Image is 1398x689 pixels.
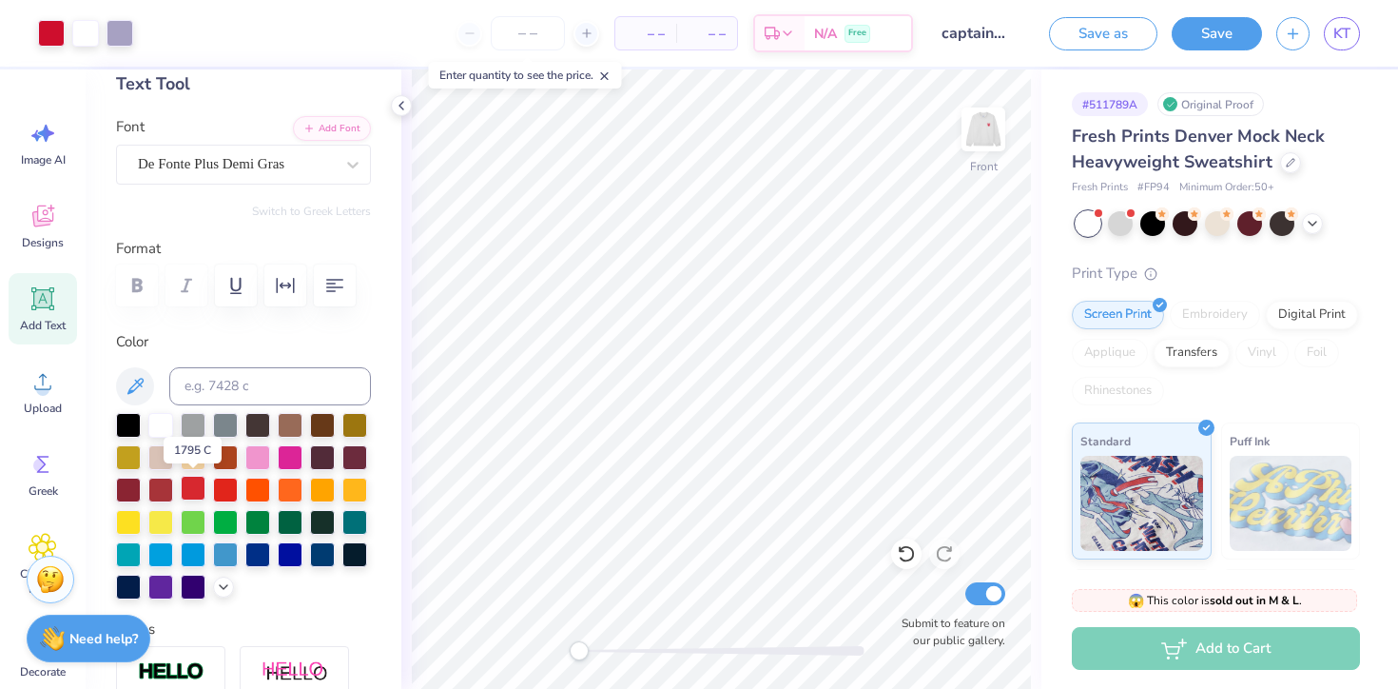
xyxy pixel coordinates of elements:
input: – – [491,16,565,50]
button: Save [1172,17,1262,50]
div: Front [970,158,998,175]
div: Original Proof [1157,92,1264,116]
span: # FP94 [1137,180,1170,196]
label: Font [116,116,145,138]
div: # 511789A [1072,92,1148,116]
span: Image AI [21,152,66,167]
span: Fresh Prints [1072,180,1128,196]
span: Clipart & logos [11,566,74,597]
span: KT [1333,23,1350,45]
div: Applique [1072,339,1148,367]
span: – – [688,24,726,44]
span: 😱 [1128,592,1144,610]
div: Accessibility label [570,641,589,660]
button: Save as [1049,17,1157,50]
span: Designs [22,235,64,250]
input: e.g. 7428 c [169,367,371,405]
div: Text Tool [116,71,371,97]
span: N/A [814,24,837,44]
label: Format [116,238,371,260]
img: Stroke [138,661,204,683]
span: Greek [29,483,58,499]
div: Digital Print [1266,301,1358,329]
label: Submit to feature on our public gallery. [891,615,1005,649]
span: Standard [1080,431,1131,451]
div: Print Type [1072,263,1360,285]
span: Upload [24,401,62,416]
div: Rhinestones [1072,377,1164,405]
img: Shadow [262,660,328,684]
img: Puff Ink [1230,456,1352,551]
label: Color [116,331,371,353]
input: Untitled Design [927,14,1020,52]
span: Puff Ink [1230,431,1270,451]
div: Screen Print [1072,301,1164,329]
div: Embroidery [1170,301,1260,329]
div: Vinyl [1235,339,1289,367]
div: 1795 C [164,437,222,463]
span: Free [848,27,866,40]
a: KT [1324,17,1360,50]
span: – – [627,24,665,44]
div: Foil [1294,339,1339,367]
span: This color is . [1128,592,1302,609]
div: Transfers [1154,339,1230,367]
strong: Need help? [69,630,138,648]
span: Fresh Prints Denver Mock Neck Heavyweight Sweatshirt [1072,125,1325,173]
button: Switch to Greek Letters [252,204,371,219]
span: Decorate [20,664,66,679]
span: Add Text [20,318,66,333]
strong: sold out in M & L [1210,593,1299,608]
button: Add Font [293,116,371,141]
img: Standard [1080,456,1203,551]
span: Minimum Order: 50 + [1179,180,1274,196]
img: Front [964,110,1002,148]
div: Enter quantity to see the price. [429,62,622,89]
